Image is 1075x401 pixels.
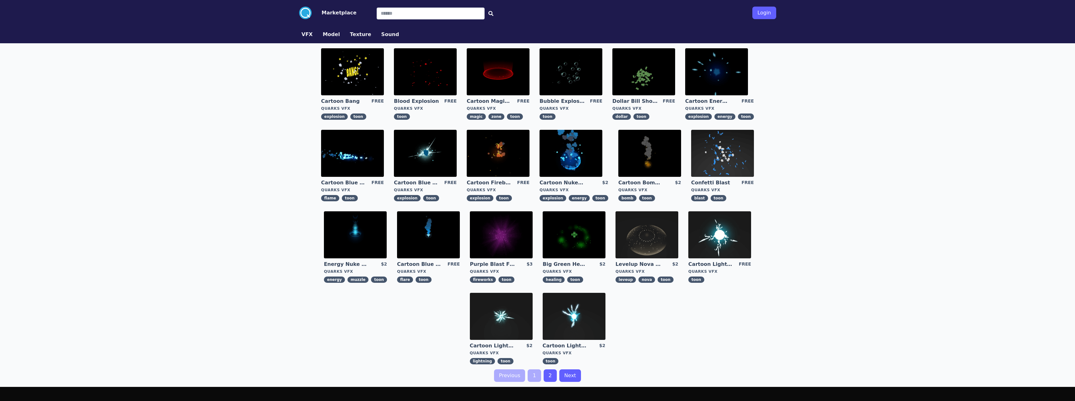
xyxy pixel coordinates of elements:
[321,187,384,193] div: Quarks VFX
[467,106,529,111] div: Quarks VFX
[615,261,661,268] a: Levelup Nova Effect
[467,98,512,105] a: Cartoon Magic Zone
[321,195,339,201] span: flame
[350,113,366,120] span: toon
[342,195,358,201] span: toon
[543,358,559,364] span: toon
[416,277,432,283] span: toon
[312,9,357,17] a: Marketplace
[318,31,345,38] a: Model
[567,277,583,283] span: toon
[448,261,460,268] div: FREE
[321,179,366,186] a: Cartoon Blue Flamethrower
[507,113,523,120] span: toon
[685,48,748,95] img: imgAlt
[321,130,384,177] img: imgAlt
[517,179,529,186] div: FREE
[467,195,493,201] span: explosion
[618,130,681,177] img: imgAlt
[470,342,515,349] a: Cartoon Lightning Ball Explosion
[752,4,776,22] a: Login
[714,113,735,120] span: energy
[618,179,664,186] a: Cartoon Bomb Fuse
[544,369,557,382] a: 2
[691,179,736,186] a: Confetti Blast
[688,277,704,283] span: toon
[569,195,590,201] span: energy
[444,179,457,186] div: FREE
[618,187,681,193] div: Quarks VFX
[752,7,776,19] button: Login
[543,351,605,356] div: Quarks VFX
[470,211,533,258] img: imgAlt
[302,31,313,38] button: VFX
[394,179,439,186] a: Cartoon Blue Gas Explosion
[322,9,357,17] button: Marketplace
[444,98,457,105] div: FREE
[494,369,525,382] a: Previous
[381,261,387,268] div: $2
[467,130,529,177] img: imgAlt
[741,179,754,186] div: FREE
[297,31,318,38] a: VFX
[467,113,486,120] span: magic
[345,31,376,38] a: Texture
[377,8,485,19] input: Search
[321,113,348,120] span: explosion
[467,48,529,95] img: imgAlt
[543,211,605,258] img: imgAlt
[590,98,602,105] div: FREE
[612,48,675,95] img: imgAlt
[324,211,387,258] img: imgAlt
[497,358,513,364] span: toon
[615,211,678,258] img: imgAlt
[602,179,608,186] div: $2
[540,98,585,105] a: Bubble Explosion
[347,277,368,283] span: muzzle
[543,342,588,349] a: Cartoon Lightning Ball with Bloom
[612,106,675,111] div: Quarks VFX
[397,211,460,258] img: imgAlt
[543,261,588,268] a: Big Green Healing Effect
[324,269,387,274] div: Quarks VFX
[467,187,529,193] div: Quarks VFX
[543,277,565,283] span: healing
[612,113,631,120] span: dollar
[540,113,556,120] span: toon
[540,106,602,111] div: Quarks VFX
[738,113,754,120] span: toon
[470,269,533,274] div: Quarks VFX
[612,98,658,105] a: Dollar Bill Shower
[543,269,605,274] div: Quarks VFX
[372,179,384,186] div: FREE
[376,31,404,38] a: Sound
[691,187,754,193] div: Quarks VFX
[739,261,751,268] div: FREE
[540,130,602,177] img: imgAlt
[321,98,366,105] a: Cartoon Bang
[615,277,636,283] span: leveup
[599,342,605,349] div: $2
[324,277,345,283] span: energy
[371,277,387,283] span: toon
[633,113,649,120] span: toon
[540,187,608,193] div: Quarks VFX
[528,369,541,382] a: 1
[658,277,674,283] span: toon
[470,293,533,340] img: imgAlt
[691,130,754,177] img: imgAlt
[639,195,655,201] span: toon
[526,342,532,349] div: $2
[381,31,399,38] button: Sound
[540,195,566,201] span: explosion
[691,195,708,201] span: blast
[470,358,495,364] span: lightning
[470,261,515,268] a: Purple Blast Fireworks
[711,195,727,201] span: toon
[685,113,712,120] span: explosion
[592,195,608,201] span: toon
[321,48,384,95] img: imgAlt
[741,98,754,105] div: FREE
[540,179,585,186] a: Cartoon Nuke Energy Explosion
[618,195,637,201] span: bomb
